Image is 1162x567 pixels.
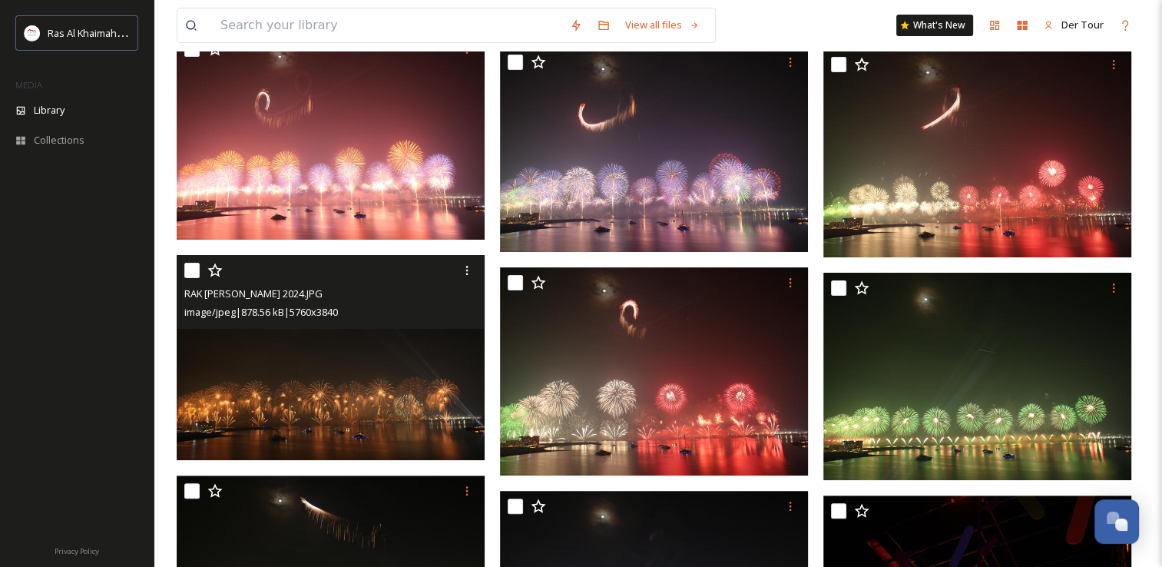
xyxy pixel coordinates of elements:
img: RAK NYE 2024.JPG [823,272,1135,480]
a: What's New [896,15,973,36]
input: Search your library [213,8,562,42]
span: MEDIA [15,79,42,91]
img: RAK NYE 2024.JPG [823,49,1135,257]
span: Collections [34,133,84,148]
img: RAK NYE 2024.JPG [177,255,485,461]
span: RAK [PERSON_NAME] 2024.JPG [184,287,323,300]
img: RAK NYE 2024.JPG [500,46,808,252]
img: RAK NYE 2024.JPG [177,34,485,240]
a: Privacy Policy [55,541,99,559]
img: Logo_RAKTDA_RGB-01.png [25,25,40,41]
span: Der Tour [1061,18,1104,31]
a: View all files [617,10,707,40]
button: Open Chat [1094,499,1139,544]
a: Der Tour [1036,10,1111,40]
span: image/jpeg | 878.56 kB | 5760 x 3840 [184,305,338,319]
img: RAK NYE 2024.JPG [500,267,812,476]
span: Privacy Policy [55,546,99,556]
span: Library [34,103,65,118]
span: Ras Al Khaimah Tourism Development Authority [48,25,265,40]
